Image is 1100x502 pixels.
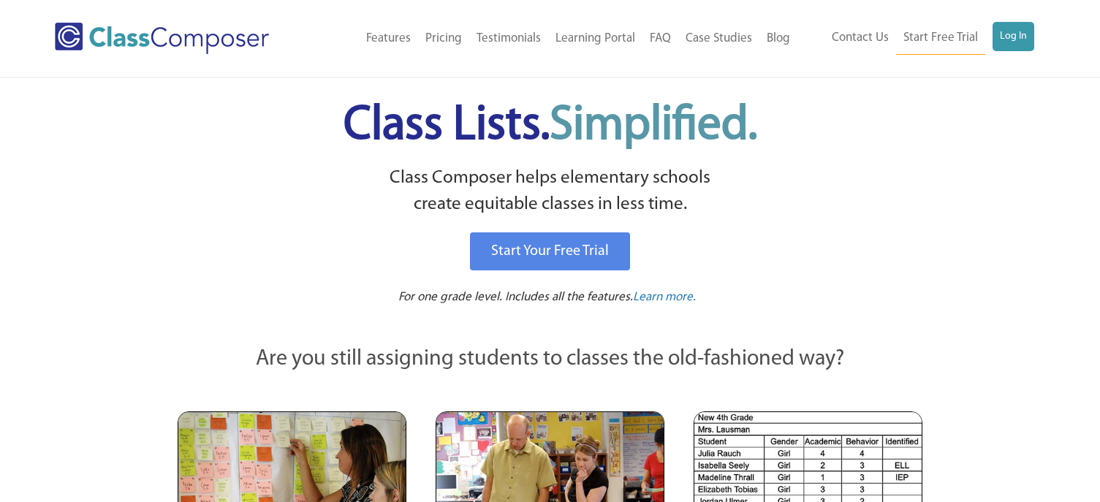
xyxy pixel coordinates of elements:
span: Class Lists. [344,102,757,150]
a: Contact Us [824,22,896,54]
span: Start Your Free Trial [491,244,609,259]
span: Simplified. [550,102,757,150]
img: Class Composer [55,23,269,54]
a: Start Your Free Trial [470,232,630,270]
nav: Header Menu [314,23,797,55]
span: Learn more. [633,291,696,303]
a: FAQ [642,23,678,55]
a: Pricing [418,23,469,55]
nav: Header Menu [797,22,1034,55]
a: Blog [759,23,797,55]
p: Class Composer helps elementary schools create equitable classes in less time. [175,165,925,218]
a: Features [359,23,418,55]
a: Testimonials [469,23,548,55]
a: Start Free Trial [896,22,985,55]
a: Log In [993,22,1034,51]
a: Learning Portal [548,23,642,55]
span: For one grade level. Includes all the features. [398,291,633,303]
p: Are you still assigning students to classes the old-fashioned way? [178,343,923,376]
a: Case Studies [678,23,759,55]
a: Learn more. [633,289,696,307]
